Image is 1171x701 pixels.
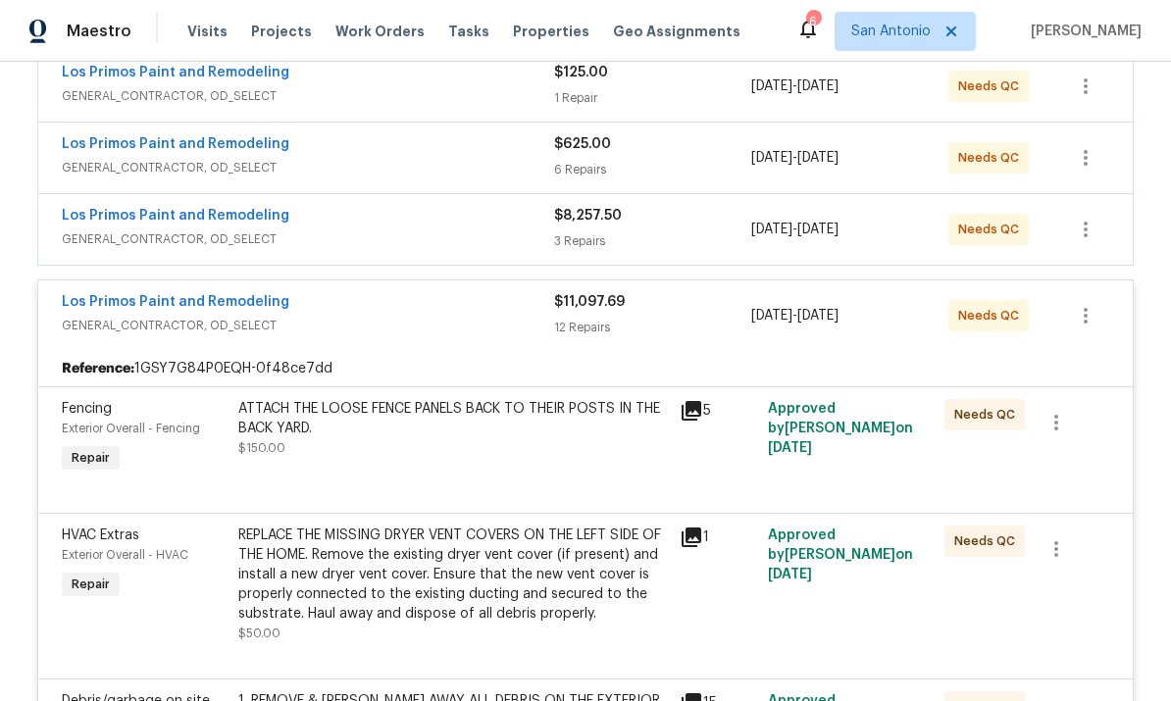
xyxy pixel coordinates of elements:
span: Approved by [PERSON_NAME] on [768,528,913,581]
span: Needs QC [958,76,1027,96]
span: $150.00 [238,442,285,454]
span: [DATE] [797,223,839,236]
div: 12 Repairs [554,318,751,337]
span: [DATE] [768,568,812,581]
div: 6 [806,12,820,31]
a: Los Primos Paint and Remodeling [62,137,289,151]
div: 6 Repairs [554,160,751,179]
span: Needs QC [954,405,1023,425]
span: $50.00 [238,627,280,639]
div: 1GSY7G84P0EQH-0f48ce7dd [38,351,1133,386]
b: Reference: [62,359,134,378]
span: $8,257.50 [554,209,622,223]
span: Needs QC [958,306,1027,325]
span: Properties [513,22,589,41]
div: 1 Repair [554,88,751,108]
div: 1 [680,526,756,549]
span: [DATE] [797,309,839,323]
span: - [751,148,839,168]
span: $125.00 [554,66,608,79]
span: [DATE] [797,151,839,165]
span: [DATE] [751,79,792,93]
span: Tasks [448,25,489,38]
span: HVAC Extras [62,528,139,542]
span: GENERAL_CONTRACTOR, OD_SELECT [62,316,554,335]
span: Geo Assignments [613,22,740,41]
span: GENERAL_CONTRACTOR, OD_SELECT [62,158,554,177]
span: Approved by [PERSON_NAME] on [768,402,913,455]
div: REPLACE THE MISSING DRYER VENT COVERS ON THE LEFT SIDE OF THE HOME. Remove the existing dryer ven... [238,526,668,624]
span: [PERSON_NAME] [1023,22,1142,41]
span: - [751,220,839,239]
span: [DATE] [797,79,839,93]
div: ATTACH THE LOOSE FENCE PANELS BACK TO THEIR POSTS IN THE BACK YARD. [238,399,668,438]
span: Needs QC [954,531,1023,551]
span: Fencing [62,402,112,416]
span: GENERAL_CONTRACTOR, OD_SELECT [62,86,554,106]
span: [DATE] [768,441,812,455]
span: Repair [64,448,118,468]
span: Projects [251,22,312,41]
span: [DATE] [751,151,792,165]
a: Los Primos Paint and Remodeling [62,209,289,223]
div: 3 Repairs [554,231,751,251]
a: Los Primos Paint and Remodeling [62,66,289,79]
span: $11,097.69 [554,295,625,309]
div: 5 [680,399,756,423]
span: [DATE] [751,309,792,323]
a: Los Primos Paint and Remodeling [62,295,289,309]
span: Maestro [67,22,131,41]
span: GENERAL_CONTRACTOR, OD_SELECT [62,229,554,249]
span: [DATE] [751,223,792,236]
span: Needs QC [958,220,1027,239]
span: Work Orders [335,22,425,41]
span: Visits [187,22,228,41]
span: San Antonio [851,22,931,41]
span: Repair [64,575,118,594]
span: - [751,76,839,96]
span: Exterior Overall - HVAC [62,549,188,561]
span: - [751,306,839,325]
span: Exterior Overall - Fencing [62,423,200,434]
span: $625.00 [554,137,611,151]
span: Needs QC [958,148,1027,168]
